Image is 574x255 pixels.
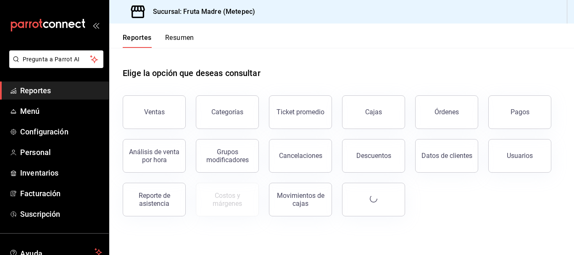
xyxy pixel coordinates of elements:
button: Pagos [488,95,551,129]
button: Cancelaciones [269,139,332,173]
button: Usuarios [488,139,551,173]
button: Órdenes [415,95,478,129]
div: Cajas [365,108,382,116]
h1: Elige la opción que deseas consultar [123,67,261,79]
div: Categorías [211,108,243,116]
span: Pregunta a Parrot AI [23,55,90,64]
div: Movimientos de cajas [274,192,326,208]
div: Cancelaciones [279,152,322,160]
a: Pregunta a Parrot AI [6,61,103,70]
div: Grupos modificadores [201,148,253,164]
span: Facturación [20,188,102,199]
h3: Sucursal: Fruta Madre (Metepec) [146,7,255,17]
span: Configuración [20,126,102,137]
button: Ventas [123,95,186,129]
span: Personal [20,147,102,158]
button: Reportes [123,34,152,48]
div: Análisis de venta por hora [128,148,180,164]
div: Costos y márgenes [201,192,253,208]
button: Descuentos [342,139,405,173]
button: Datos de clientes [415,139,478,173]
button: Pregunta a Parrot AI [9,50,103,68]
button: open_drawer_menu [92,22,99,29]
div: navigation tabs [123,34,194,48]
button: Contrata inventarios para ver este reporte [196,183,259,216]
span: Suscripción [20,208,102,220]
button: Ticket promedio [269,95,332,129]
div: Pagos [511,108,529,116]
div: Datos de clientes [421,152,472,160]
div: Órdenes [434,108,459,116]
button: Reporte de asistencia [123,183,186,216]
span: Inventarios [20,167,102,179]
button: Análisis de venta por hora [123,139,186,173]
span: Menú [20,105,102,117]
button: Cajas [342,95,405,129]
button: Movimientos de cajas [269,183,332,216]
div: Reporte de asistencia [128,192,180,208]
div: Descuentos [356,152,391,160]
div: Ventas [144,108,165,116]
span: Reportes [20,85,102,96]
div: Ticket promedio [276,108,324,116]
div: Usuarios [507,152,533,160]
button: Grupos modificadores [196,139,259,173]
button: Resumen [165,34,194,48]
button: Categorías [196,95,259,129]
